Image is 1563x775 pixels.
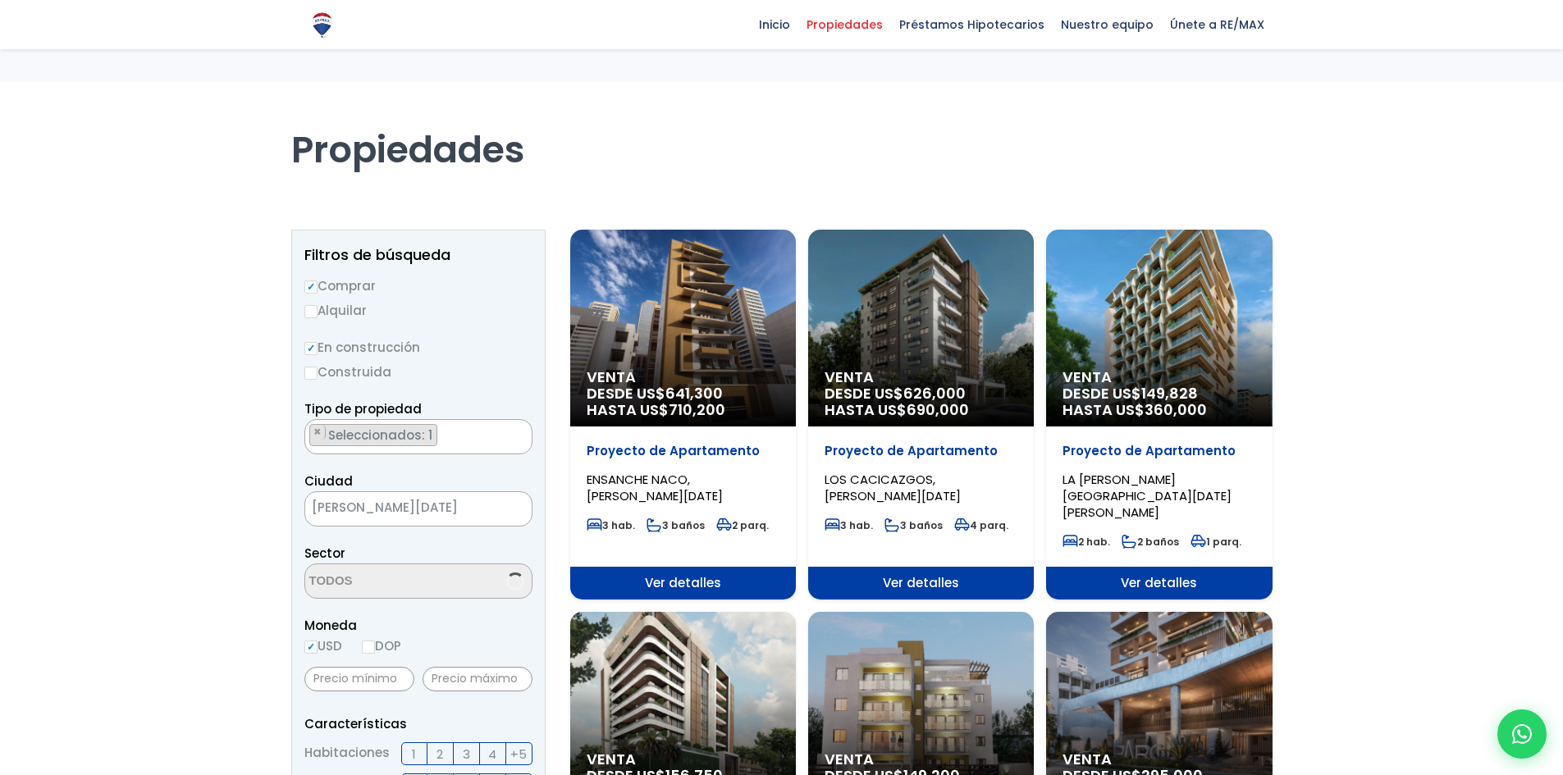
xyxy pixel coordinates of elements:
span: Venta [587,751,779,768]
span: Seleccionados: 1 [327,426,436,444]
span: Ciudad [304,472,353,490]
button: Remove all items [514,424,523,440]
label: Construida [304,362,532,382]
span: Tipo de propiedad [304,400,422,417]
label: USD [304,636,342,656]
span: Inicio [751,12,798,37]
span: 2 hab. [1063,535,1110,549]
span: DESDE US$ [1063,385,1255,418]
span: Habitaciones [304,742,390,765]
span: DESDE US$ [587,385,779,418]
span: LA [PERSON_NAME][GEOGRAPHIC_DATA][DATE][PERSON_NAME] [1063,471,1232,521]
span: 2 parq. [716,518,769,532]
span: × [507,502,515,517]
span: SANTO DOMINGO DE GUZMÁN [305,496,491,519]
span: 3 baños [884,518,943,532]
span: Nuestro equipo [1053,12,1162,37]
span: HASTA US$ [1063,402,1255,418]
span: Sector [304,545,345,562]
span: 626,000 [903,383,966,403]
input: Precio máximo [423,667,532,691]
li: APARTAMENTO [309,424,437,446]
span: × [313,425,322,440]
h2: Filtros de búsqueda [304,247,532,263]
button: Remove item [310,425,326,440]
label: Comprar [304,276,532,296]
input: Construida [304,367,318,380]
span: SANTO DOMINGO DE GUZMÁN [304,491,532,527]
a: Venta DESDE US$149,828 HASTA US$360,000 Proyecto de Apartamento LA [PERSON_NAME][GEOGRAPHIC_DATA]... [1046,230,1272,599]
span: Propiedades [798,12,891,37]
p: Proyecto de Apartamento [825,443,1017,459]
span: Moneda [304,615,532,636]
input: Alquilar [304,305,318,318]
span: Ver detalles [1046,567,1272,599]
span: Venta [825,369,1017,385]
span: 3 hab. [825,518,873,532]
span: 1 [412,744,416,764]
span: 4 [488,744,496,764]
label: DOP [362,636,401,656]
span: 690,000 [907,399,969,420]
input: Comprar [304,280,318,294]
span: 3 hab. [587,518,635,532]
textarea: Search [305,420,314,455]
span: Préstamos Hipotecarios [891,12,1053,37]
input: Precio mínimo [304,667,414,691]
span: +5 [510,744,527,764]
span: DESDE US$ [825,385,1017,418]
a: Venta DESDE US$626,000 HASTA US$690,000 Proyecto de Apartamento LOS CACICAZGOS, [PERSON_NAME][DAT... [808,230,1034,599]
img: Logo de REMAX [308,11,336,39]
span: 360,000 [1145,399,1207,420]
span: HASTA US$ [587,402,779,418]
span: 149,828 [1141,383,1198,403]
span: Venta [1063,369,1255,385]
span: 710,200 [669,399,725,420]
span: 4 parq. [954,518,1008,532]
span: 2 [436,744,443,764]
span: Ver detalles [570,567,796,599]
span: HASTA US$ [825,402,1017,418]
span: 3 baños [647,518,705,532]
span: Venta [1063,751,1255,768]
input: USD [304,641,318,654]
h1: Propiedades [291,82,1273,172]
p: Características [304,713,532,734]
input: DOP [362,641,375,654]
span: Venta [825,751,1017,768]
span: Venta [587,369,779,385]
label: En construcción [304,337,532,358]
span: 1 parq. [1191,535,1241,549]
span: ENSANCHE NACO, [PERSON_NAME][DATE] [587,471,723,504]
p: Proyecto de Apartamento [587,443,779,459]
input: En construcción [304,342,318,355]
button: Remove all items [491,496,515,522]
span: LOS CACICAZGOS, [PERSON_NAME][DATE] [825,471,961,504]
label: Alquilar [304,300,532,321]
a: Venta DESDE US$641,300 HASTA US$710,200 Proyecto de Apartamento ENSANCHE NACO, [PERSON_NAME][DATE... [570,230,796,599]
p: Proyecto de Apartamento [1063,443,1255,459]
span: 2 baños [1122,535,1179,549]
textarea: Search [305,564,464,599]
span: 641,300 [665,383,723,403]
span: 3 [463,744,470,764]
span: × [514,425,523,440]
span: Ver detalles [808,567,1034,599]
span: Únete a RE/MAX [1162,12,1273,37]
